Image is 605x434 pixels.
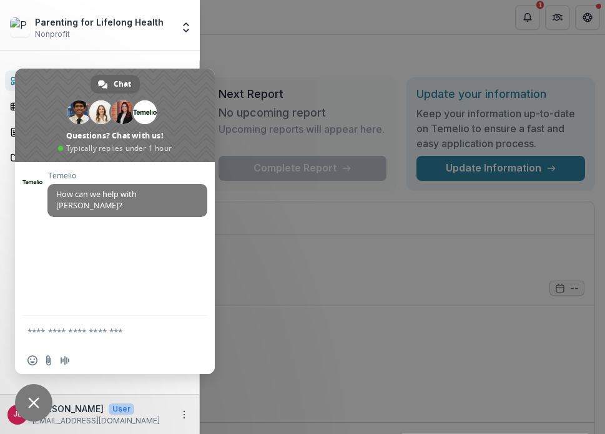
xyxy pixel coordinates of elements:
[114,75,131,94] span: Chat
[5,70,194,91] a: Dashboard
[5,122,194,142] a: Proposals
[109,403,134,415] p: User
[10,17,30,37] img: Parenting for Lifelong Health
[5,147,194,168] a: Documents
[32,402,104,415] p: [PERSON_NAME]
[91,75,140,94] div: Chat
[177,15,195,40] button: Open entity switcher
[5,96,194,117] a: Tasks
[32,415,160,427] p: [EMAIL_ADDRESS][DOMAIN_NAME]
[35,29,70,40] span: Nonprofit
[60,355,70,365] span: Audio message
[27,355,37,365] span: Insert an emoji
[15,384,52,422] div: Close chat
[27,326,175,337] textarea: Compose your message...
[13,410,22,418] div: Jamie Lachman
[35,16,164,29] div: Parenting for Lifelong Health
[44,355,54,365] span: Send a file
[47,171,207,180] span: Temelio
[177,407,192,422] button: More
[56,189,137,211] span: How can we help with [PERSON_NAME]?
